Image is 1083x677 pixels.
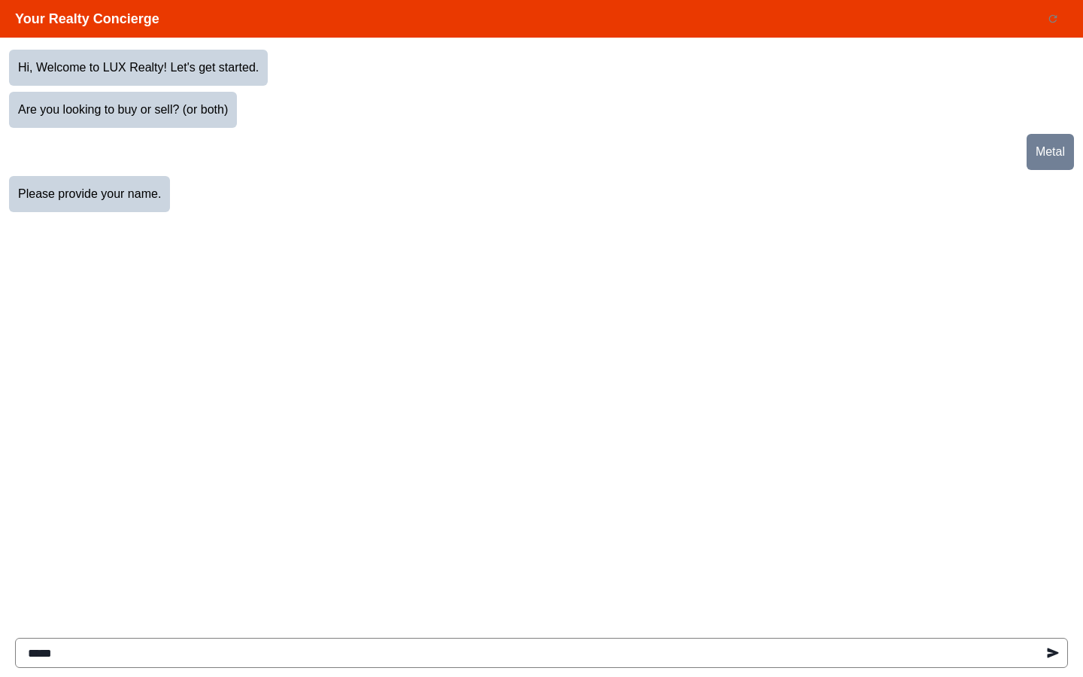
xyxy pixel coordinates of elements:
[18,185,161,203] p: Please provide your name.
[15,9,180,29] p: Your Realty Concierge
[1038,4,1068,34] button: Reset
[1036,143,1065,161] p: Metal
[18,59,259,77] p: Hi, Welcome to LUX Realty! Let's get started.
[18,101,228,119] p: Are you looking to buy or sell? (or both)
